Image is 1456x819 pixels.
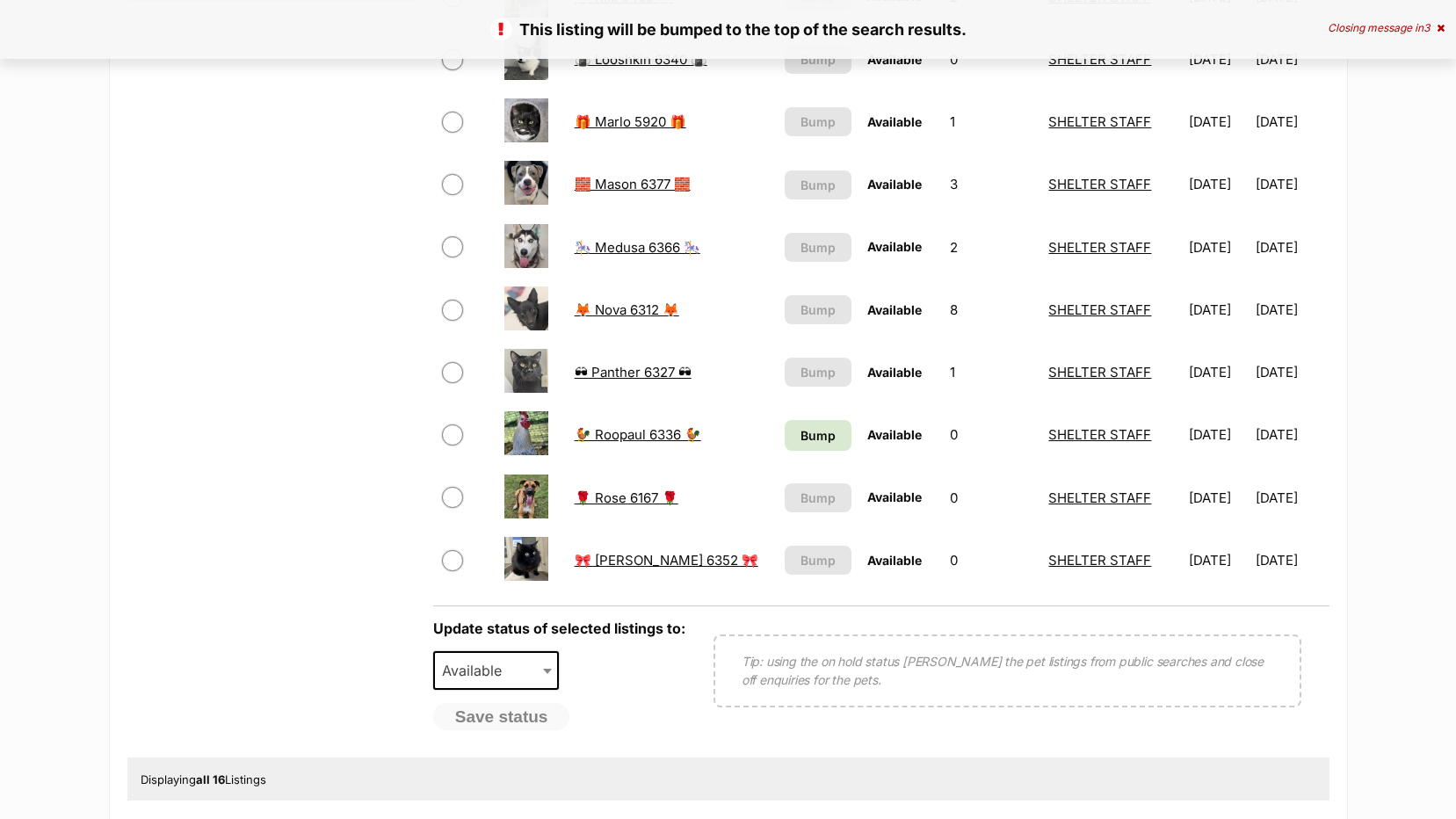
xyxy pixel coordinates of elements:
a: 🎀 [PERSON_NAME] 6352 🎀 [575,552,758,569]
td: [DATE] [1182,217,1254,278]
span: Available [435,658,519,683]
td: [DATE] [1256,467,1328,528]
a: SHELTER STAFF [1048,552,1151,569]
td: 0 [943,530,1039,591]
td: [DATE] [1182,404,1254,465]
a: Bump [785,420,851,451]
span: Bump [800,112,836,131]
a: 🧱 Mason 6377 🧱 [575,176,691,192]
a: SHELTER STAFF [1048,364,1151,381]
button: Bump [785,483,851,512]
span: Available [867,365,922,380]
a: SHELTER STAFF [1048,426,1151,443]
button: Bump [785,107,851,136]
span: Available [867,427,922,442]
button: Bump [785,358,851,387]
span: Bump [800,489,836,507]
span: Displaying Listings [141,772,266,786]
a: 🐓 Roopaul 6336 🐓 [575,426,701,443]
td: [DATE] [1182,29,1254,90]
td: [DATE] [1256,342,1328,402]
td: [DATE] [1256,154,1328,214]
label: Update status of selected listings to: [433,620,685,637]
a: SHELTER STAFF [1048,301,1151,318]
td: 1 [943,342,1039,402]
a: SHELTER STAFF [1048,51,1151,68]
td: [DATE] [1256,530,1328,591]
a: 🕶 Panther 6327 🕶 [575,364,692,381]
td: [DATE] [1182,279,1254,340]
a: SHELTER STAFF [1048,113,1151,130]
span: Bump [800,50,836,69]
a: 🍙 Looshkin 6340 🍙 [575,51,707,68]
div: Closing message in [1328,22,1445,34]
td: [DATE] [1182,91,1254,152]
td: 0 [943,29,1039,90]
td: 0 [943,467,1039,528]
p: This listing will be bumped to the top of the search results. [18,18,1438,41]
span: Available [867,489,922,504]
p: Tip: using the on hold status [PERSON_NAME] the pet listings from public searches and close off e... [742,652,1273,689]
button: Bump [785,546,851,575]
a: SHELTER STAFF [1048,239,1151,256]
span: Available [867,553,922,568]
a: SHELTER STAFF [1048,176,1151,192]
td: [DATE] [1256,217,1328,278]
td: [DATE] [1182,154,1254,214]
span: Available [867,177,922,192]
td: [DATE] [1256,91,1328,152]
span: Bump [800,176,836,194]
strong: all 16 [196,772,225,786]
span: Available [867,302,922,317]
td: [DATE] [1182,467,1254,528]
td: [DATE] [1256,29,1328,90]
span: Bump [800,301,836,319]
span: Available [867,114,922,129]
button: Bump [785,45,851,74]
td: 0 [943,404,1039,465]
a: 🌹 Rose 6167 🌹 [575,489,678,506]
button: Bump [785,295,851,324]
span: Bump [800,551,836,569]
span: Bump [800,238,836,257]
a: 🎁 Marlo 5920 🎁 [575,113,686,130]
td: [DATE] [1256,279,1328,340]
td: [DATE] [1182,342,1254,402]
td: [DATE] [1182,530,1254,591]
a: 🎠 Medusa 6366 🎠 [575,239,700,256]
button: Bump [785,170,851,199]
a: SHELTER STAFF [1048,489,1151,506]
td: 8 [943,279,1039,340]
span: Available [433,651,560,690]
span: Available [867,239,922,254]
td: 1 [943,91,1039,152]
button: Save status [433,703,570,731]
td: 3 [943,154,1039,214]
td: 2 [943,217,1039,278]
td: [DATE] [1256,404,1328,465]
a: 🦊 Nova 6312 🦊 [575,301,679,318]
span: 3 [1423,21,1430,34]
span: Available [867,52,922,67]
button: Bump [785,233,851,262]
span: Bump [800,363,836,381]
span: Bump [800,426,836,445]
